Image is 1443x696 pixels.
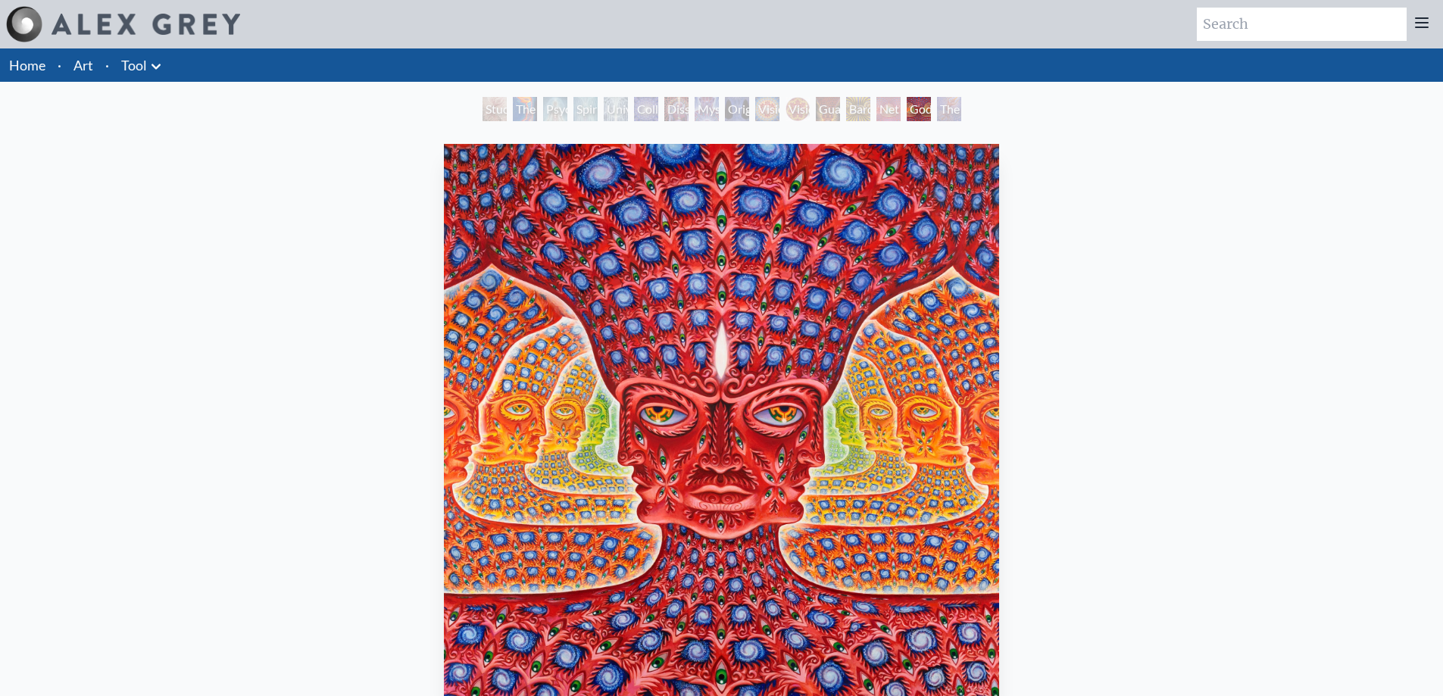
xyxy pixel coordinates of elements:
div: Psychic Energy System [543,97,567,121]
a: Tool [121,55,147,76]
a: Art [73,55,93,76]
div: The Torch [513,97,537,121]
div: The Great Turn [937,97,961,121]
div: Guardian of Infinite Vision [816,97,840,121]
li: · [99,48,115,82]
div: Mystic Eye [695,97,719,121]
div: Universal Mind Lattice [604,97,628,121]
div: Dissectional Art for Tool's Lateralus CD [664,97,689,121]
div: Study for the Great Turn [483,97,507,121]
div: Original Face [725,97,749,121]
div: Godself [907,97,931,121]
input: Search [1197,8,1407,41]
a: Home [9,57,45,73]
div: Bardo Being [846,97,870,121]
div: Vision Crystal Tondo [786,97,810,121]
li: · [52,48,67,82]
div: Collective Vision [634,97,658,121]
div: Spiritual Energy System [573,97,598,121]
div: Net of Being [876,97,901,121]
div: Vision Crystal [755,97,779,121]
